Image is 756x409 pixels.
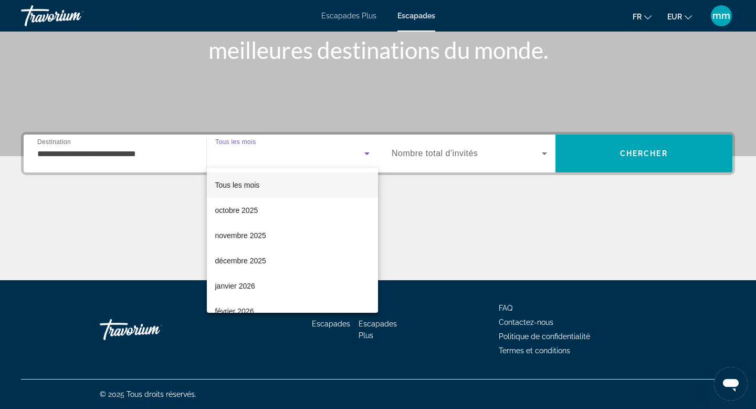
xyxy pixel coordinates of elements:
[215,231,266,240] font: novembre 2025
[215,181,260,189] font: Tous les mois
[215,257,266,265] font: décembre 2025
[215,307,254,315] font: février 2026
[215,206,258,214] font: octobre 2025
[215,282,255,290] font: janvier 2026
[714,367,748,401] iframe: Bouton de lancement de la fenêtre de messagerie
